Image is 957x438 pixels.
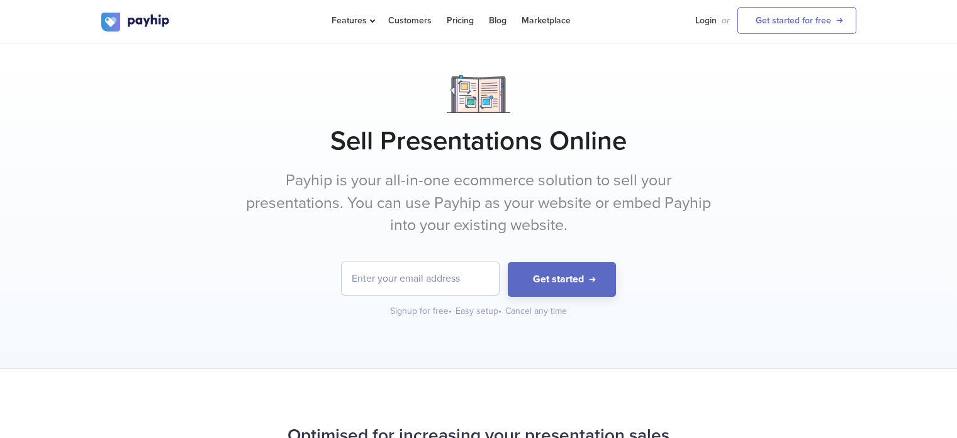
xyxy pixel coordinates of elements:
[498,306,501,316] span: •
[456,305,503,318] div: Easy setup
[332,15,373,26] span: Features
[101,13,171,32] img: logo.svg
[737,7,856,34] a: Get started for free
[508,262,616,297] button: Get started
[447,75,510,113] img: Notebook.png
[342,262,499,295] input: Enter your email address
[505,305,567,318] div: Cancel any time
[243,170,715,237] p: Payhip is your all-in-one ecommerce solution to sell your presentations. You can use Payhip as yo...
[449,306,452,316] span: •
[390,305,453,318] div: Signup for free
[101,125,856,157] h1: Sell Presentations Online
